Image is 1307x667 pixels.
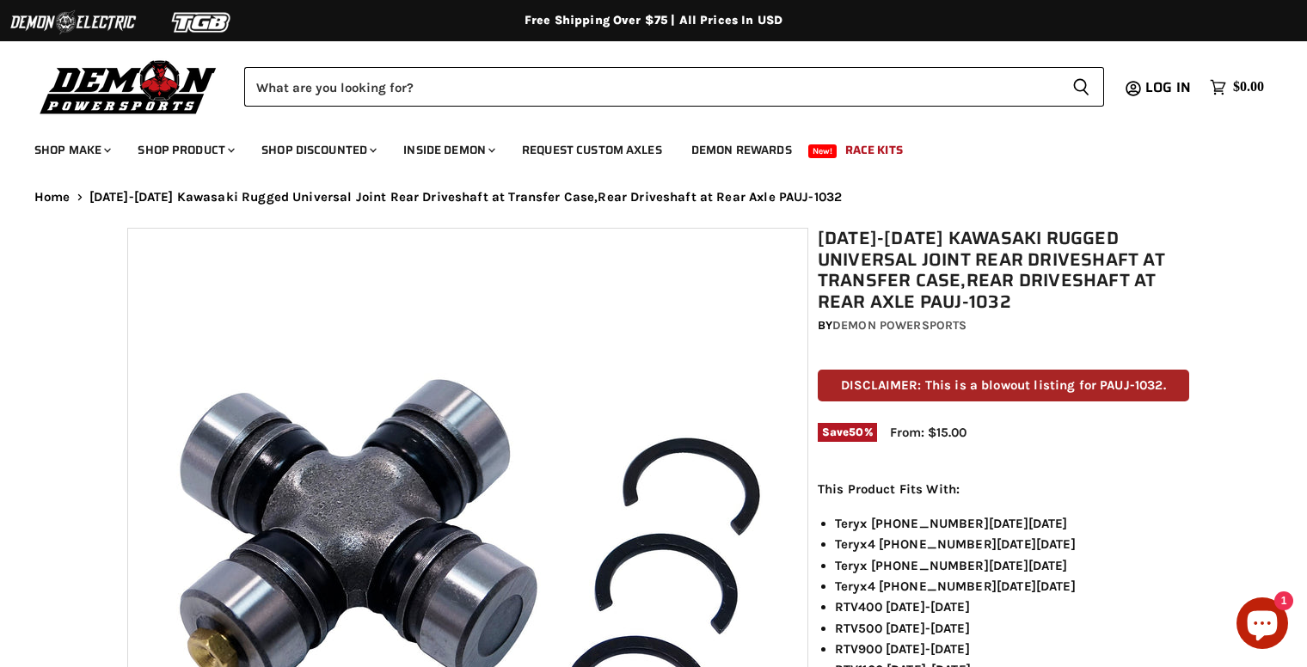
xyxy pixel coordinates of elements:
inbox-online-store-chat: Shopify online store chat [1231,597,1293,653]
a: Race Kits [832,132,916,168]
li: Teryx4 [PHONE_NUMBER][DATE][DATE] [835,534,1189,554]
span: Log in [1145,76,1191,98]
span: From: $15.00 [890,425,966,440]
li: Teryx [PHONE_NUMBER][DATE][DATE] [835,555,1189,576]
input: Search [244,67,1058,107]
li: RTV500 [DATE]-[DATE] [835,618,1189,639]
a: Shop Product [125,132,245,168]
button: Search [1058,67,1104,107]
a: Demon Rewards [678,132,805,168]
a: Demon Powersports [832,318,966,333]
a: Shop Discounted [249,132,387,168]
span: Save % [818,423,877,442]
span: [DATE]-[DATE] Kawasaki Rugged Universal Joint Rear Driveshaft at Transfer Case,Rear Driveshaft at... [89,190,843,205]
img: Demon Powersports [34,56,223,117]
span: $0.00 [1233,79,1264,95]
a: Inside Demon [390,132,506,168]
a: Request Custom Axles [509,132,675,168]
a: $0.00 [1201,75,1273,100]
li: RTV400 [DATE]-[DATE] [835,597,1189,617]
h1: [DATE]-[DATE] Kawasaki Rugged Universal Joint Rear Driveshaft at Transfer Case,Rear Driveshaft at... [818,228,1189,313]
p: This Product Fits With: [818,479,1189,499]
img: Demon Electric Logo 2 [9,6,138,39]
li: Teryx4 [PHONE_NUMBER][DATE][DATE] [835,576,1189,597]
a: Home [34,190,71,205]
img: TGB Logo 2 [138,6,267,39]
span: 50 [849,425,863,438]
a: Shop Make [21,132,121,168]
a: Log in [1138,80,1201,95]
div: by [818,316,1189,335]
span: New! [808,144,838,158]
ul: Main menu [21,125,1260,168]
li: RTV900 [DATE]-[DATE] [835,639,1189,659]
p: DISCLAIMER: This is a blowout listing for PAUJ-1032. [818,370,1189,401]
li: Teryx [PHONE_NUMBER][DATE][DATE] [835,513,1189,534]
form: Product [244,67,1104,107]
